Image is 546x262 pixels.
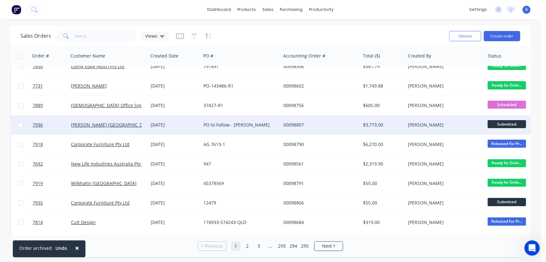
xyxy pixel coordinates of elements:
div: products [234,5,259,14]
button: Options [449,31,481,41]
div: Created Date [150,53,178,59]
a: 7919 [33,174,71,193]
a: Page 1 is your current page [231,241,241,251]
div: $605.00 [363,102,400,109]
a: 7889 [33,96,71,115]
a: 7918 [33,135,71,154]
div: [DATE] [151,180,198,187]
div: [PERSON_NAME] [408,180,479,187]
div: [DATE] [151,200,198,206]
span: × [75,243,79,252]
span: Submitted [487,198,526,206]
div: $1,749.88 [363,83,400,89]
div: 00098602 [283,83,354,89]
div: productivity [306,5,337,14]
div: $319.00 [363,219,400,226]
a: Next page [314,243,343,249]
span: Ready for Deliv... [487,81,526,89]
div: Created By [408,53,431,59]
div: 00098791 [283,180,354,187]
a: 7807 [33,232,71,251]
a: 7731 [33,76,71,96]
div: 00098306 [283,63,354,70]
div: 12479 [203,200,274,206]
a: Page 295 [300,241,310,251]
a: Page 293 [277,241,287,251]
span: Next [322,243,332,249]
div: 45378569 [203,180,274,187]
button: Create order [484,31,520,41]
span: 7918 [33,141,43,148]
div: purchasing [277,5,306,14]
div: [PERSON_NAME] [408,141,479,148]
span: Scheduled [487,101,526,109]
div: [PERSON_NAME] [408,83,479,89]
div: [PERSON_NAME] [408,200,479,206]
a: 7935 [33,193,71,212]
span: 7936 [33,122,43,128]
div: [PERSON_NAME] [408,63,479,70]
div: [DATE] [151,219,198,226]
img: Factory [12,5,21,14]
span: Ready for Deliv... [487,62,526,70]
div: Accounting Order # [283,53,325,59]
iframe: Intercom live chat [524,240,540,256]
div: 00098790 [283,141,354,148]
button: Close [69,240,85,256]
a: 7814 [33,213,71,232]
div: 00098807 [283,122,354,128]
a: 7850 [33,57,71,76]
div: [PERSON_NAME] [408,122,479,128]
span: Previous [205,243,223,249]
a: Corporate Furniture Pty Ltd [71,200,130,206]
div: AG 7613-1 [203,141,274,148]
a: Wilkhahn [GEOGRAPHIC_DATA] [71,180,137,186]
span: 7692 [33,161,43,167]
span: 7889 [33,102,43,109]
a: Page 294 [289,241,298,251]
div: PO to Follow - [PERSON_NAME] [203,122,274,128]
a: [PERSON_NAME] [GEOGRAPHIC_DATA] [71,122,152,128]
div: 00098684 [283,219,354,226]
div: Status [488,53,501,59]
a: New Life Industries Australia Pty Ltd [71,161,149,167]
div: 00098806 [283,200,354,206]
div: [PERSON_NAME] [408,161,479,167]
a: Page 2 [242,241,252,251]
a: dashboard [204,5,234,14]
button: Undo [52,243,71,253]
div: $581.79 [363,63,400,70]
div: [PERSON_NAME] [408,219,479,226]
span: 7850 [33,63,43,70]
input: Search... [74,30,137,42]
div: 791491 [203,63,274,70]
span: Ready for Deliv... [487,159,526,167]
span: Released For Pr... [487,217,526,225]
div: Total ($) [363,53,380,59]
div: [DATE] [151,83,198,89]
span: 7814 [33,219,43,226]
div: PO-143486-R1 [203,83,274,89]
a: 7692 [33,154,71,173]
div: [DATE] [151,63,198,70]
span: A [525,7,528,12]
div: 174933-574243-QLD [203,219,274,226]
div: $3,773.00 [363,122,400,128]
div: PO # [203,53,213,59]
div: Order archived [19,245,52,251]
div: sales [259,5,277,14]
div: $2,319.90 [363,161,400,167]
div: [DATE] [151,161,198,167]
span: 7731 [33,83,43,89]
a: Cult Design [71,219,96,225]
a: Page 3 [254,241,264,251]
span: Views [145,33,157,39]
a: 7936 [33,115,71,135]
div: $55.00 [363,200,400,206]
div: 37427-R1 [203,102,274,109]
a: [DEMOGRAPHIC_DATA] Office Systems [71,102,152,108]
div: Order # [32,53,49,59]
span: 7935 [33,200,43,206]
div: [PERSON_NAME] [408,102,479,109]
div: $6,270.00 [363,141,400,148]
